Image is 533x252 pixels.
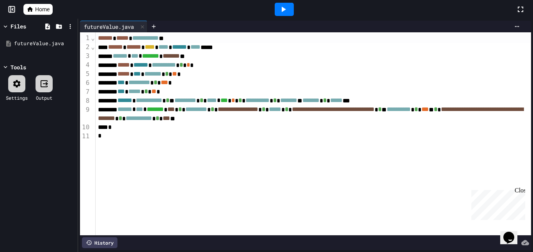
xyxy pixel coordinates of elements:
div: History [82,237,117,248]
div: 9 [80,106,91,123]
span: Fold line [91,43,95,51]
div: 10 [80,123,91,132]
span: Home [35,5,50,13]
iframe: chat widget [468,187,525,220]
div: Files [11,22,26,30]
div: 4 [80,61,91,70]
div: 5 [80,70,91,79]
div: Chat with us now!Close [3,3,54,49]
div: 11 [80,132,91,141]
div: 6 [80,79,91,88]
div: Output [36,94,52,101]
div: Settings [6,94,28,101]
div: futureValue.java [14,40,75,48]
div: 8 [80,97,91,106]
div: futureValue.java [80,21,147,32]
iframe: chat widget [500,221,525,244]
span: Fold line [91,34,95,42]
div: 2 [80,43,91,52]
div: futureValue.java [80,23,138,31]
div: 1 [80,34,91,43]
a: Home [23,4,53,15]
div: 7 [80,88,91,97]
div: Tools [11,63,26,71]
div: 3 [80,52,91,61]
